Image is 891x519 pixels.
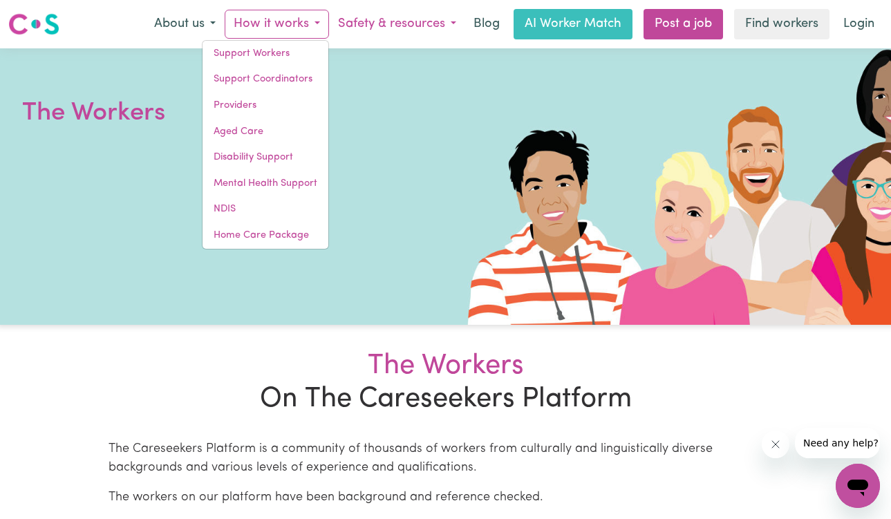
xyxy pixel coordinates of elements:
[835,9,883,39] a: Login
[329,10,465,39] button: Safety & resources
[203,93,328,119] a: Providers
[795,428,880,458] iframe: 会社からのメッセージ
[100,350,791,416] h2: On The Careseekers Platform
[203,144,328,171] a: Disability Support
[8,12,59,37] img: Careseekers logo
[203,119,328,145] a: Aged Care
[203,171,328,197] a: Mental Health Support
[203,223,328,249] a: Home Care Package
[465,9,508,39] a: Blog
[203,66,328,93] a: Support Coordinators
[762,431,789,458] iframe: メッセージを閉じる
[203,196,328,223] a: NDIS
[109,440,783,478] p: The Careseekers Platform is a community of thousands of workers from culturally and linguisticall...
[514,9,632,39] a: AI Worker Match
[225,10,329,39] button: How it works
[644,9,723,39] a: Post a job
[109,350,783,383] div: The Workers
[145,10,225,39] button: About us
[836,464,880,508] iframe: メッセージングウィンドウを開くボタン
[22,95,354,131] h1: The Workers
[8,8,59,40] a: Careseekers logo
[109,489,783,507] p: The workers on our platform have been background and reference checked.
[203,41,328,67] a: Support Workers
[202,40,329,249] div: How it works
[734,9,829,39] a: Find workers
